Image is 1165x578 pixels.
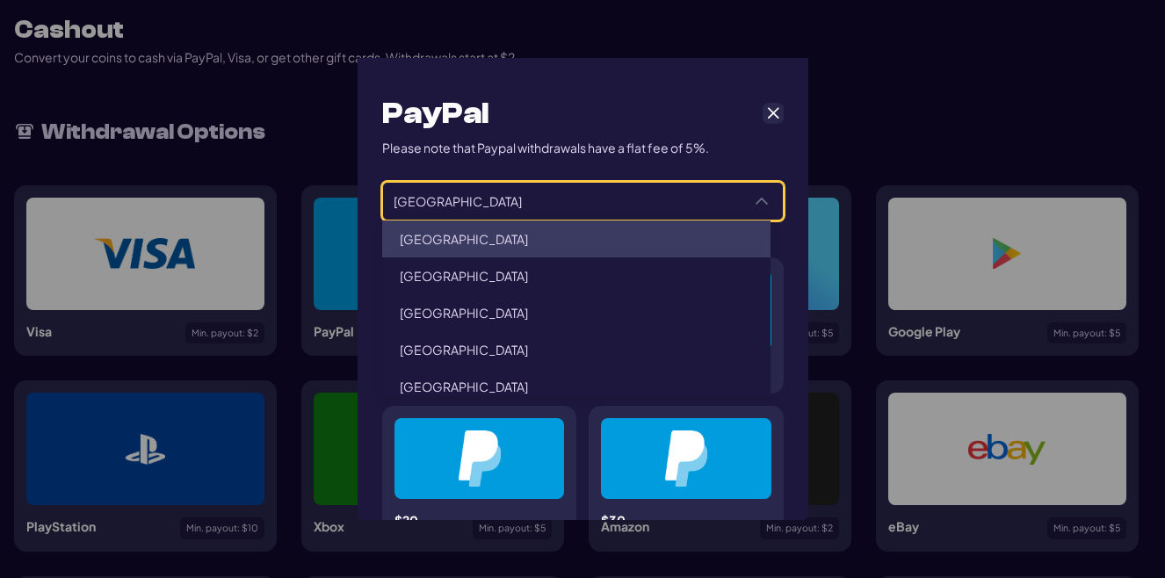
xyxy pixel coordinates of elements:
[382,331,771,368] li: United Arab Emirates
[763,103,784,124] button: Cancel
[382,294,771,331] li: Andorra
[382,257,771,294] li: United States
[458,430,501,487] img: Payment Method
[382,139,709,157] p: Please note that Paypal withdrawals have a flat fee of 5%.
[382,368,771,405] li: Antigua And Barbuda
[400,305,528,321] span: [GEOGRAPHIC_DATA]
[383,183,741,220] span: [GEOGRAPHIC_DATA]
[394,512,418,528] span: $20
[400,268,528,284] span: [GEOGRAPHIC_DATA]
[400,231,528,247] span: [GEOGRAPHIC_DATA]
[664,430,707,487] img: Payment Method
[382,95,489,133] h1: PayPal
[400,379,528,394] span: [GEOGRAPHIC_DATA]
[601,512,626,528] span: $30
[400,342,528,358] span: [GEOGRAPHIC_DATA]
[741,183,783,220] div: Select a Country
[382,220,771,257] li: United States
